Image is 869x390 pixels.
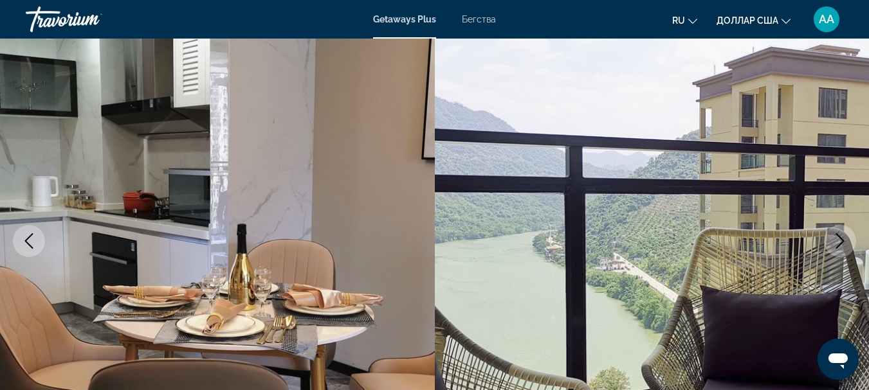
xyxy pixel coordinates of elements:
[819,12,834,26] font: АА
[672,11,697,30] button: Изменить язык
[26,3,154,36] a: Травориум
[462,14,496,24] a: Бегства
[824,225,856,257] button: Next image
[717,15,778,26] font: доллар США
[13,225,45,257] button: Previous image
[810,6,843,33] button: Меню пользователя
[717,11,791,30] button: Изменить валюту
[373,14,436,24] a: Getaways Plus
[818,339,859,380] iframe: Кнопка запуска окна обмена сообщениями
[672,15,685,26] font: ru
